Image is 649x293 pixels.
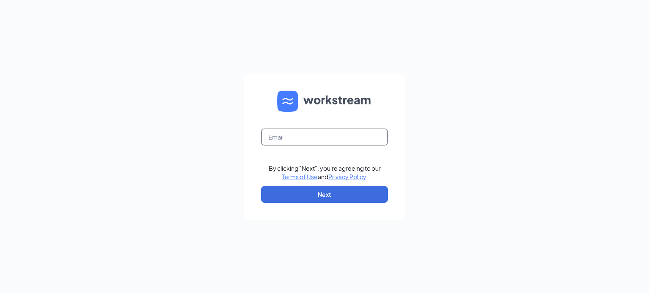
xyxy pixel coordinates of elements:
[328,173,366,180] a: Privacy Policy
[269,164,381,181] div: By clicking "Next", you're agreeing to our and .
[261,129,388,145] input: Email
[277,91,372,112] img: WS logo and Workstream text
[282,173,318,180] a: Terms of Use
[261,186,388,203] button: Next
